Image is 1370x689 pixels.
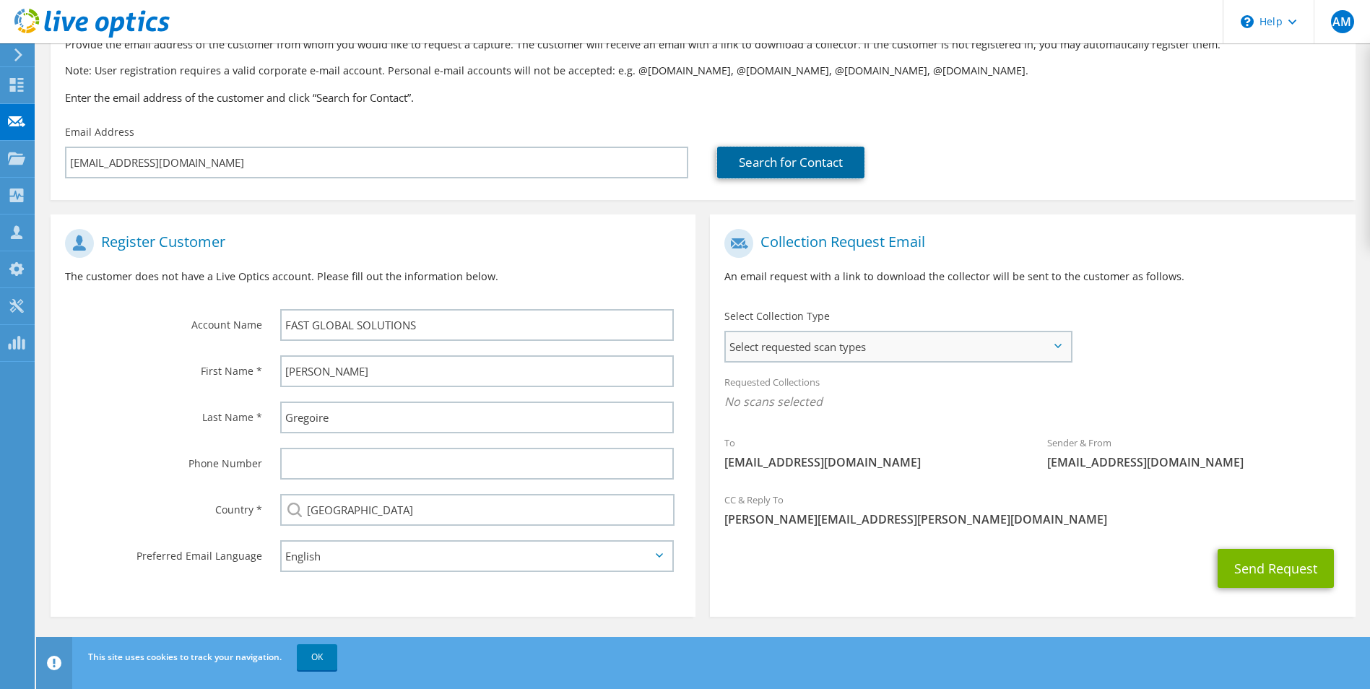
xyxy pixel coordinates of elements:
button: Send Request [1218,549,1334,588]
a: Search for Contact [717,147,864,178]
div: Sender & From [1033,428,1356,477]
span: [PERSON_NAME][EMAIL_ADDRESS][PERSON_NAME][DOMAIN_NAME] [724,511,1340,527]
label: Preferred Email Language [65,540,262,563]
label: Last Name * [65,402,262,425]
p: Provide the email address of the customer from whom you would like to request a capture. The cust... [65,37,1341,53]
p: An email request with a link to download the collector will be sent to the customer as follows. [724,269,1340,285]
svg: \n [1241,15,1254,28]
span: [EMAIL_ADDRESS][DOMAIN_NAME] [724,454,1018,470]
label: Email Address [65,125,134,139]
span: No scans selected [724,394,1340,409]
label: Country * [65,494,262,517]
p: The customer does not have a Live Optics account. Please fill out the information below. [65,269,681,285]
span: [EMAIL_ADDRESS][DOMAIN_NAME] [1047,454,1341,470]
div: To [710,428,1033,477]
span: AM [1331,10,1354,33]
p: Note: User registration requires a valid corporate e-mail account. Personal e-mail accounts will ... [65,63,1341,79]
a: OK [297,644,337,670]
label: First Name * [65,355,262,378]
div: CC & Reply To [710,485,1355,534]
div: Requested Collections [710,367,1355,420]
label: Account Name [65,309,262,332]
label: Phone Number [65,448,262,471]
h1: Register Customer [65,229,674,258]
h3: Enter the email address of the customer and click “Search for Contact”. [65,90,1341,105]
h1: Collection Request Email [724,229,1333,258]
span: This site uses cookies to track your navigation. [88,651,282,663]
span: Select requested scan types [726,332,1070,361]
label: Select Collection Type [724,309,830,324]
